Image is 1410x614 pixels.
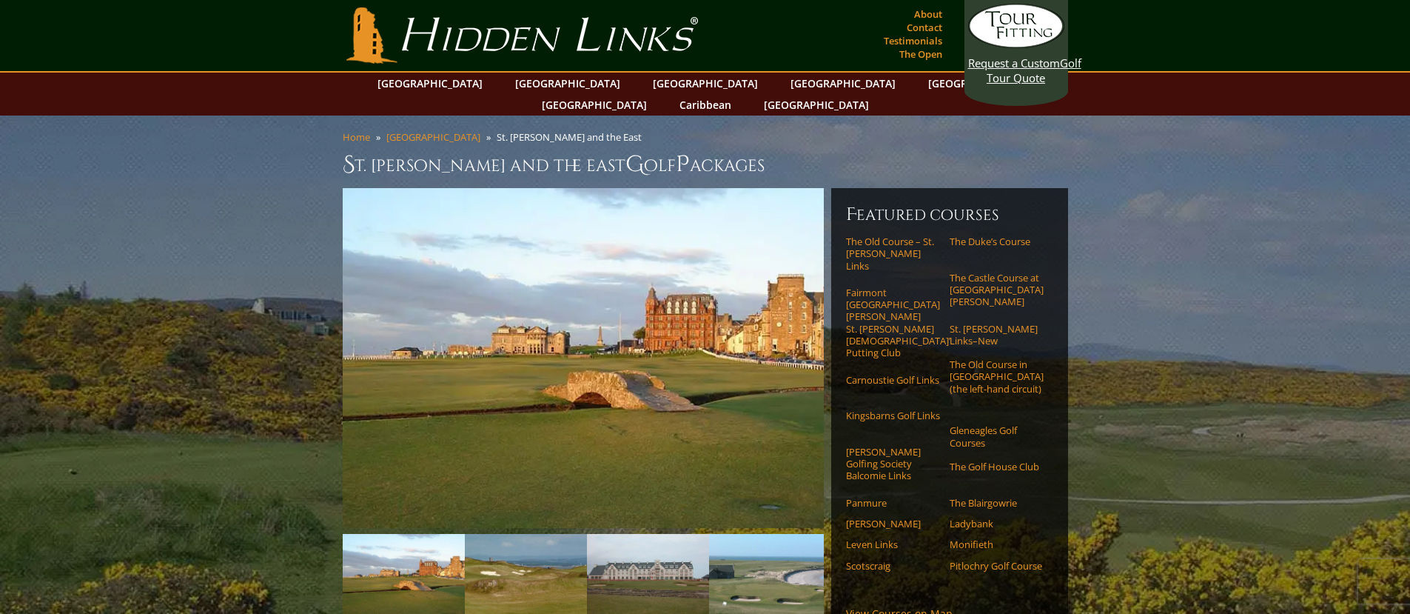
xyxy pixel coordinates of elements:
a: The Golf House Club [950,461,1044,473]
span: G [625,150,644,179]
a: Home [343,130,370,144]
a: Fairmont [GEOGRAPHIC_DATA][PERSON_NAME] [846,287,940,323]
a: Pitlochry Golf Course [950,560,1044,572]
a: Caribbean [672,94,739,116]
a: The Blairgowrie [950,497,1044,509]
a: St. [PERSON_NAME] Links–New [950,323,1044,347]
a: Leven Links [846,538,940,550]
a: Ladybank [950,518,1044,530]
li: St. [PERSON_NAME] and the East [497,130,648,144]
h6: Featured Courses [846,203,1053,227]
a: [GEOGRAPHIC_DATA] [534,94,654,116]
a: The Old Course in [GEOGRAPHIC_DATA] (the left-hand circuit) [950,358,1044,395]
span: P [676,150,690,179]
a: About [910,4,946,24]
a: The Duke’s Course [950,236,1044,247]
a: [GEOGRAPHIC_DATA] [783,73,903,94]
a: [GEOGRAPHIC_DATA] [370,73,490,94]
a: Panmure [846,497,940,509]
a: [GEOGRAPHIC_DATA] [756,94,876,116]
a: Kingsbarns Golf Links [846,410,940,421]
a: Request a CustomGolf Tour Quote [968,4,1064,85]
a: The Open [896,44,946,64]
a: [GEOGRAPHIC_DATA] [508,73,628,94]
a: Gleneagles Golf Courses [950,424,1044,449]
a: Scotscraig [846,560,940,572]
a: Monifieth [950,538,1044,550]
a: St. [PERSON_NAME] [DEMOGRAPHIC_DATA]’ Putting Club [846,323,940,359]
a: Carnoustie Golf Links [846,374,940,386]
span: Request a Custom [968,56,1060,70]
a: [GEOGRAPHIC_DATA] [645,73,765,94]
a: Contact [903,17,946,38]
a: Testimonials [880,30,946,51]
a: [GEOGRAPHIC_DATA] [386,130,480,144]
a: The Old Course – St. [PERSON_NAME] Links [846,236,940,272]
a: [GEOGRAPHIC_DATA] [921,73,1041,94]
h1: St. [PERSON_NAME] and the East olf ackages [343,150,1068,179]
a: [PERSON_NAME] [846,518,940,530]
a: The Castle Course at [GEOGRAPHIC_DATA][PERSON_NAME] [950,272,1044,308]
a: [PERSON_NAME] Golfing Society Balcomie Links [846,446,940,482]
